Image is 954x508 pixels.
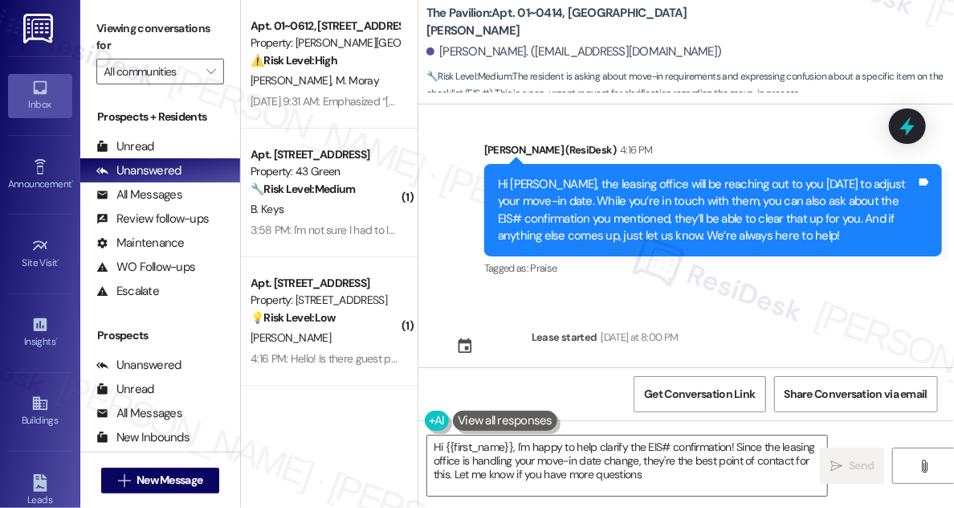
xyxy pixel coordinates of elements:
div: Property: [STREET_ADDRESS] [251,292,399,309]
a: Inbox [8,74,72,117]
button: Get Conversation Link [634,376,765,412]
span: New Message [137,472,202,489]
strong: 🔧 Risk Level: Medium [251,182,355,196]
div: Unread [96,138,154,155]
span: B. Keys [251,202,283,216]
div: All Messages [96,405,182,422]
span: : The resident is asking about move-in requirements and expressing confusion about a specific ite... [426,68,954,103]
i:  [118,474,130,487]
strong: 🔧 Risk Level: Medium [426,70,512,83]
div: Hi [PERSON_NAME], the leasing office will be reaching out to you [DATE] to adjust your move-in da... [498,176,916,245]
span: • [58,255,60,266]
div: Property: 43 Green [251,163,399,180]
span: [PERSON_NAME] [251,330,331,345]
i:  [919,460,931,473]
div: All Messages [96,186,182,203]
div: [DATE] 9:31 AM: Emphasized “[PERSON_NAME] ([PERSON_NAME][GEOGRAPHIC_DATA]): Hi [PERSON_NAME], I u... [251,94,841,109]
div: Prospects [80,327,240,344]
div: Apt. 01~1908, [STREET_ADDRESS][PERSON_NAME] [251,393,399,410]
img: ResiDesk Logo [23,14,56,43]
span: • [55,334,58,345]
div: Unanswered [96,162,181,179]
div: Escalate [96,283,159,300]
a: Buildings [8,390,72,433]
span: • [71,176,74,187]
span: Get Conversation Link [644,386,755,403]
button: Share Conversation via email [774,376,938,412]
span: Share Conversation via email [785,386,927,403]
div: Tagged as: [484,256,942,280]
button: Send [820,448,884,484]
div: Property: [PERSON_NAME][GEOGRAPHIC_DATA] [251,35,399,51]
div: Lease started [532,329,597,346]
div: Apt. [STREET_ADDRESS] [251,146,399,163]
div: New Inbounds [96,429,190,446]
label: Viewing conversations for [96,16,224,59]
div: Maintenance [96,235,185,252]
div: 4:16 PM: Hello! Is there guest parking available to rent? I know there’s a guest suite available. [251,351,673,366]
div: Apt. [STREET_ADDRESS] [251,275,399,292]
div: [DATE] at 8:00 PM [597,329,679,346]
div: [PERSON_NAME]. ([EMAIL_ADDRESS][DOMAIN_NAME]) [426,43,722,60]
div: Unread [96,381,154,398]
div: 4:16 PM [616,141,652,158]
div: [PERSON_NAME] (ResiDesk) [484,141,942,164]
div: Review follow-ups [96,211,209,227]
a: Insights • [8,311,72,354]
div: 3:58 PM: I'm not sure I had to leave for work. [251,223,454,237]
input: All communities [104,59,198,84]
span: M. Moray [336,73,379,88]
span: Praise [531,261,557,275]
span: [PERSON_NAME] [251,73,336,88]
strong: ⚠️ Risk Level: High [251,53,337,68]
i:  [206,65,215,78]
textarea: Hi {{first_name}}, I'm happy to help clarify the EIS# confirmation! Since the leasing office is h... [427,436,827,496]
strong: 💡 Risk Level: Low [251,310,336,325]
div: WO Follow-ups [96,259,195,276]
button: New Message [101,468,220,494]
a: Site Visit • [8,232,72,276]
span: Send [849,457,874,474]
b: The Pavilion: Apt. 01~0414, [GEOGRAPHIC_DATA][PERSON_NAME] [426,5,748,39]
div: Prospects + Residents [80,109,240,125]
div: Apt. 01~0612, [STREET_ADDRESS][PERSON_NAME] [251,18,399,35]
i:  [830,460,842,473]
div: Unanswered [96,357,181,374]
